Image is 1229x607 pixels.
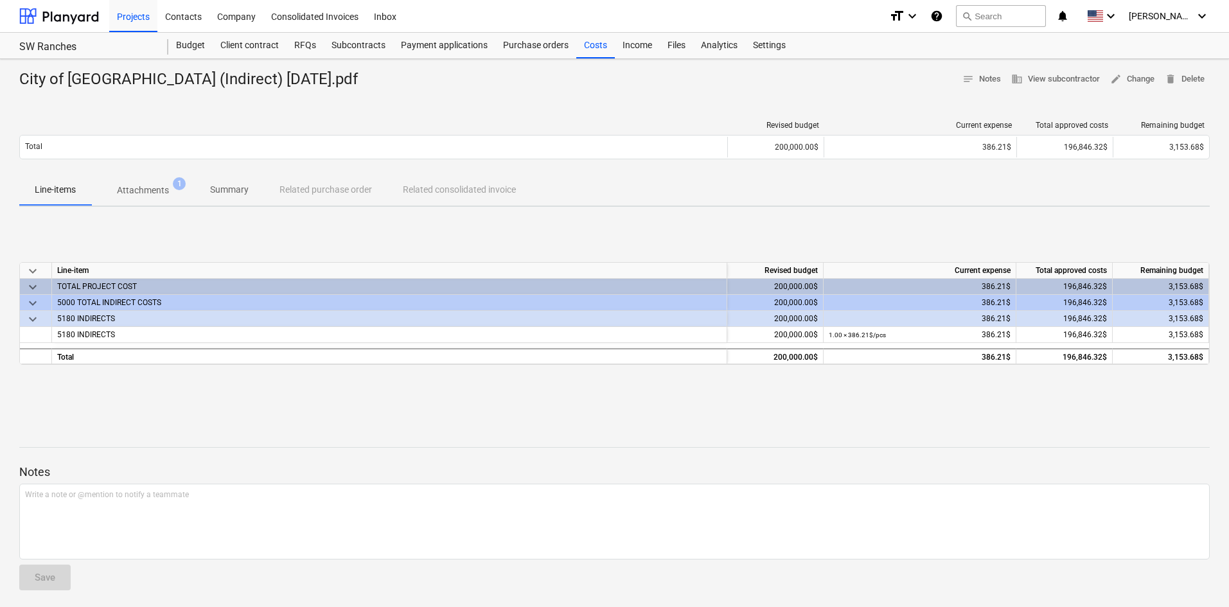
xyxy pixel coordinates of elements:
div: 386.21$ [829,327,1011,343]
span: 3,153.68$ [1169,143,1204,152]
div: 3,153.68$ [1113,348,1209,364]
div: Current expense [824,263,1016,279]
div: 3,153.68$ [1113,295,1209,311]
p: Summary [210,183,249,197]
span: 5180 INDIRECTS [57,330,115,339]
div: 200,000.00$ [727,348,824,364]
a: Settings [745,33,793,58]
i: format_size [889,8,905,24]
i: keyboard_arrow_down [905,8,920,24]
span: keyboard_arrow_down [25,279,40,295]
div: Revised budget [733,121,819,130]
i: notifications [1056,8,1069,24]
a: Client contract [213,33,287,58]
p: Attachments [117,184,169,197]
a: Income [615,33,660,58]
div: 196,846.32$ [1016,348,1113,364]
div: 386.21$ [829,295,1011,311]
div: 5180 INDIRECTS [57,311,721,326]
span: View subcontractor [1011,72,1100,87]
div: Current expense [829,121,1012,130]
div: 386.21$ [829,349,1011,365]
a: Payment applications [393,33,495,58]
div: 196,846.32$ [1016,311,1113,327]
span: keyboard_arrow_down [25,295,40,311]
div: 196,846.32$ [1016,295,1113,311]
i: Knowledge base [930,8,943,24]
p: Line-items [35,183,76,197]
div: Line-item [52,263,727,279]
a: Costs [576,33,615,58]
small: 1.00 × 386.21$ / pcs [829,331,886,339]
button: Search [956,5,1046,27]
span: search [962,11,972,21]
a: Purchase orders [495,33,576,58]
button: Notes [957,69,1006,89]
div: Total [52,348,727,364]
div: 3,153.68$ [1113,311,1209,327]
span: keyboard_arrow_down [25,312,40,327]
button: Delete [1160,69,1210,89]
a: Files [660,33,693,58]
span: edit [1110,73,1122,85]
button: View subcontractor [1006,69,1105,89]
a: RFQs [287,33,324,58]
div: 386.21$ [829,311,1011,327]
p: Total [25,141,42,152]
a: Budget [168,33,213,58]
div: Remaining budget [1118,121,1205,130]
span: [PERSON_NAME] [1129,11,1193,21]
span: keyboard_arrow_down [25,263,40,279]
span: 3,153.68$ [1169,330,1203,339]
span: delete [1165,73,1176,85]
span: 1 [173,177,186,190]
div: 3,153.68$ [1113,279,1209,295]
span: 196,846.32$ [1063,330,1107,339]
div: SW Ranches [19,40,153,54]
div: Total approved costs [1022,121,1108,130]
div: 200,000.00$ [727,137,824,157]
div: 200,000.00$ [727,327,824,343]
div: 196,846.32$ [1016,137,1113,157]
div: TOTAL PROJECT COST [57,279,721,294]
div: 196,846.32$ [1016,279,1113,295]
iframe: Chat Widget [1165,545,1229,607]
div: 200,000.00$ [727,295,824,311]
div: 386.21$ [829,279,1011,295]
p: Notes [19,464,1210,480]
span: Change [1110,72,1154,87]
div: 200,000.00$ [727,311,824,327]
span: notes [962,73,974,85]
div: Total approved costs [1016,263,1113,279]
a: Analytics [693,33,745,58]
div: 386.21$ [829,143,1011,152]
div: Revised budget [727,263,824,279]
div: Remaining budget [1113,263,1209,279]
a: Subcontracts [324,33,393,58]
div: City of [GEOGRAPHIC_DATA] (Indirect) [DATE].pdf [19,69,368,90]
i: keyboard_arrow_down [1103,8,1118,24]
span: business [1011,73,1023,85]
div: 5000 TOTAL INDIRECT COSTS [57,295,721,310]
span: Notes [962,72,1001,87]
i: keyboard_arrow_down [1194,8,1210,24]
div: 200,000.00$ [727,279,824,295]
span: Delete [1165,72,1205,87]
button: Change [1105,69,1160,89]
